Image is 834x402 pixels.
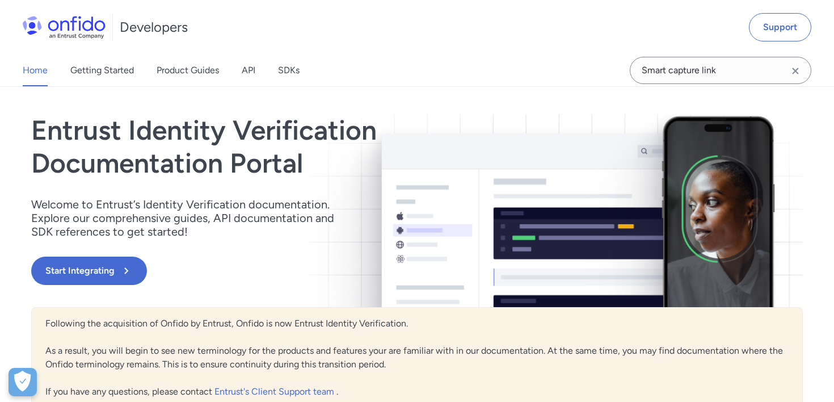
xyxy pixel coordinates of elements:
a: Entrust's Client Support team [214,386,336,397]
div: Cookie Preferences [9,368,37,396]
a: Home [23,55,48,86]
button: Start Integrating [31,257,147,285]
input: Onfido search input field [630,57,811,84]
a: Getting Started [70,55,134,86]
img: Onfido Logo [23,16,106,39]
h1: Developers [120,18,188,36]
a: Support [749,13,811,41]
h1: Entrust Identity Verification Documentation Portal [31,114,571,179]
button: Open Preferences [9,368,37,396]
a: Start Integrating [31,257,571,285]
a: SDKs [278,55,300,86]
a: Product Guides [157,55,219,86]
p: Welcome to Entrust’s Identity Verification documentation. Explore our comprehensive guides, API d... [31,198,349,238]
a: API [242,55,255,86]
svg: Clear search field button [789,64,802,78]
